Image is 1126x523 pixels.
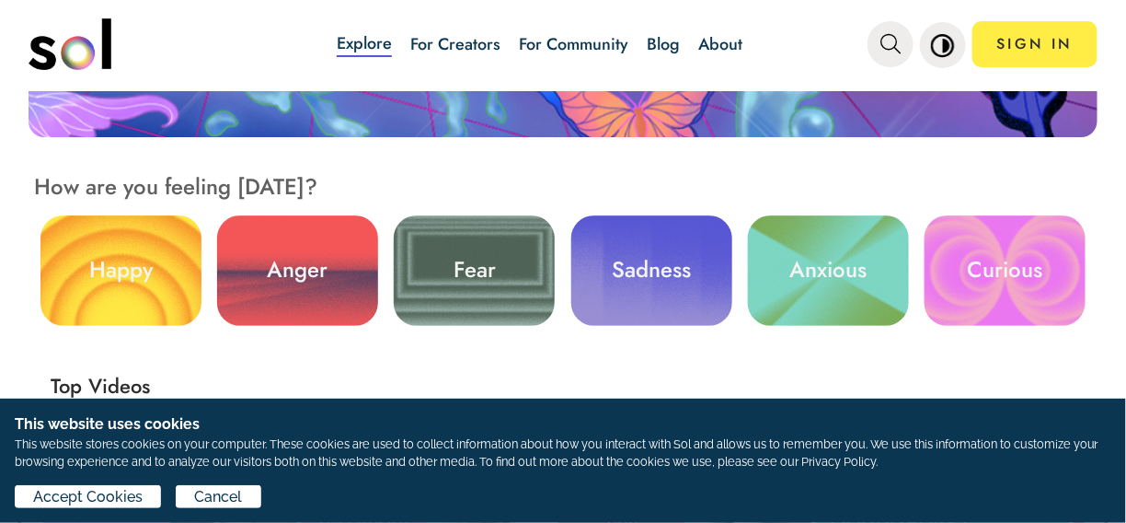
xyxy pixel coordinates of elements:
button: Cancel [176,485,260,508]
a: Fear [394,215,555,326]
a: For Creators [410,32,500,56]
button: Accept Cookies [15,485,161,508]
span: Cancel [195,486,243,508]
a: About [698,32,742,56]
a: Anger [217,215,378,326]
a: SIGN IN [972,21,1097,67]
a: For Community [519,32,628,56]
a: Happy [40,215,201,326]
a: Explore [337,31,392,57]
p: This website stores cookies on your computer. These cookies are used to collect information about... [15,436,1111,471]
h2: How are you feeling [DATE]? [34,174,1126,200]
nav: main navigation [29,12,1098,76]
h1: This website uses cookies [15,413,1111,436]
a: Sadness [571,215,732,326]
img: logo [29,18,111,70]
a: Anxious [748,215,909,326]
h2: Top Videos [51,371,1121,401]
a: Curious [925,215,1086,326]
a: Blog [647,32,680,56]
span: Accept Cookies [33,486,143,508]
